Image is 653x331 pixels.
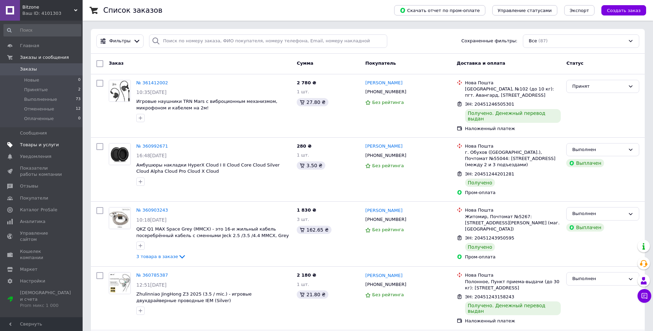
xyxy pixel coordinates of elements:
[572,83,625,90] div: Принят
[465,109,561,123] div: Получено. Денежный перевод выдан
[364,280,408,289] div: [PHONE_NUMBER]
[364,151,408,160] div: [PHONE_NUMBER]
[103,6,162,14] h1: Список заказов
[566,61,583,66] span: Статус
[465,179,495,187] div: Получено
[365,207,402,214] a: [PERSON_NAME]
[572,210,625,217] div: Выполнен
[465,102,514,107] span: ЭН: 20451246505301
[465,207,561,213] div: Нова Пошта
[136,99,277,110] a: Игровые наушники TRN Mars с виброционным механизмом, микрофоном и кабелем на 2м!
[136,143,168,149] a: № 360992671
[365,80,402,86] a: [PERSON_NAME]
[109,61,124,66] span: Заказ
[3,24,81,36] input: Поиск
[461,38,517,44] span: Сохраненные фильтры:
[20,183,38,189] span: Отзывы
[136,226,289,238] span: QKZ Q1 MAX Space Grey (MMCX) - это 16-и жильный кабель посеребрённый кабель с сменными Jeck 2.5 /...
[109,272,131,294] a: Фото товару
[76,106,81,112] span: 12
[372,163,404,168] span: Без рейтинга
[24,106,54,112] span: Отмененные
[594,8,646,13] a: Создать заказ
[24,96,57,103] span: Выполненные
[372,100,404,105] span: Без рейтинга
[78,116,81,122] span: 0
[136,207,168,213] a: № 360903243
[20,54,69,61] span: Заказы и сообщения
[372,292,404,297] span: Без рейтинга
[400,7,480,13] span: Скачать отчет по пром-оплате
[465,86,561,98] div: [GEOGRAPHIC_DATA], №102 (до 10 кг): пгт. Авангард, [STREET_ADDRESS]
[109,38,131,44] span: Фильтры
[136,89,167,95] span: 10:35[DATE]
[465,235,514,241] span: ЭН: 20451243950595
[20,290,71,309] span: [DEMOGRAPHIC_DATA] и счета
[297,61,313,66] span: Сумма
[20,130,47,136] span: Сообщения
[22,10,83,17] div: Ваш ID: 4101303
[465,190,561,196] div: Пром-оплата
[20,142,59,148] span: Товары и услуги
[20,266,38,273] span: Маркет
[465,143,561,149] div: Нова Пошта
[24,116,54,122] span: Оплаченные
[572,275,625,282] div: Выполнен
[20,165,64,178] span: Показатели работы компании
[297,207,316,213] span: 1 830 ₴
[297,282,309,287] span: 1 шт.
[20,230,64,243] span: Управление сайтом
[109,80,131,102] a: Фото товару
[465,171,514,177] span: ЭН: 20451244201281
[465,318,561,324] div: Наложенный платеж
[136,254,186,259] a: 3 товара в заказе
[20,248,64,261] span: Кошелек компании
[109,273,130,294] img: Фото товару
[109,143,130,165] img: Фото товару
[297,152,309,158] span: 1 шт.
[20,218,45,225] span: Аналитика
[465,294,514,299] span: ЭН: 20451243158243
[78,87,81,93] span: 2
[492,5,557,15] button: Управление статусами
[457,61,505,66] span: Доставка и оплата
[136,282,167,288] span: 12:51[DATE]
[465,254,561,260] div: Пром-оплата
[297,290,328,299] div: 21.80 ₴
[136,162,280,174] span: Амбушюры накладки HyperX Cloud I II Cloud Core Cloud Silver Cloud Alpha Cloud Pro Cloud X Cloud
[109,143,131,165] a: Фото товару
[136,291,252,303] a: Zhulinniao JingHong Z3 2025 (3.5 / mic.) - игровые двухдрайверные проводные IEM (Silver)
[570,8,589,13] span: Экспорт
[20,278,45,284] span: Настройки
[297,226,331,234] div: 162.65 ₴
[297,98,328,106] div: 27.80 ₴
[20,153,51,160] span: Уведомления
[78,77,81,83] span: 0
[22,4,74,10] span: Bitzone
[465,80,561,86] div: Нова Пошта
[149,34,387,48] input: Поиск по номеру заказа, ФИО покупателя, номеру телефона, Email, номеру накладной
[465,214,561,233] div: Житомир, Почтомат №5267: [STREET_ADDRESS][PERSON_NAME] (маг. [GEOGRAPHIC_DATA])
[465,126,561,132] div: Наложенный платеж
[607,8,641,13] span: Создать заказ
[566,223,604,232] div: Выплачен
[372,227,404,232] span: Без рейтинга
[109,207,131,229] a: Фото товару
[109,207,130,229] img: Фото товару
[465,301,561,315] div: Получено. Денежный перевод выдан
[20,207,57,213] span: Каталог ProSale
[365,273,402,279] a: [PERSON_NAME]
[572,146,625,153] div: Выполнен
[76,96,81,103] span: 73
[364,215,408,224] div: [PHONE_NUMBER]
[465,279,561,291] div: Полонное, Пункт приема-выдачи (до 30 кг): [STREET_ADDRESS]
[136,80,168,85] a: № 361412002
[297,217,309,222] span: 3 шт.
[538,38,548,43] span: (87)
[297,143,312,149] span: 280 ₴
[24,87,48,93] span: Принятые
[136,153,167,158] span: 16:48[DATE]
[529,38,537,44] span: Все
[24,77,39,83] span: Новые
